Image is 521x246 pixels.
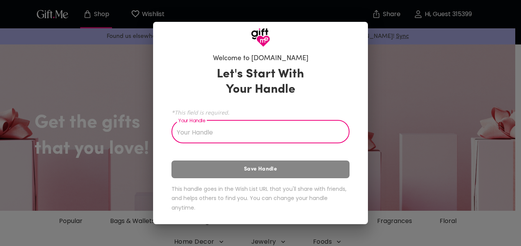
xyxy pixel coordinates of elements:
[171,184,350,213] h6: This handle goes in the Wish List URL that you'll share with friends, and helps others to find yo...
[207,67,314,97] h3: Let's Start With Your Handle
[171,109,350,116] span: *This field is required.
[251,28,270,47] img: GiftMe Logo
[171,122,341,143] input: Your Handle
[213,54,308,63] h6: Welcome to [DOMAIN_NAME]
